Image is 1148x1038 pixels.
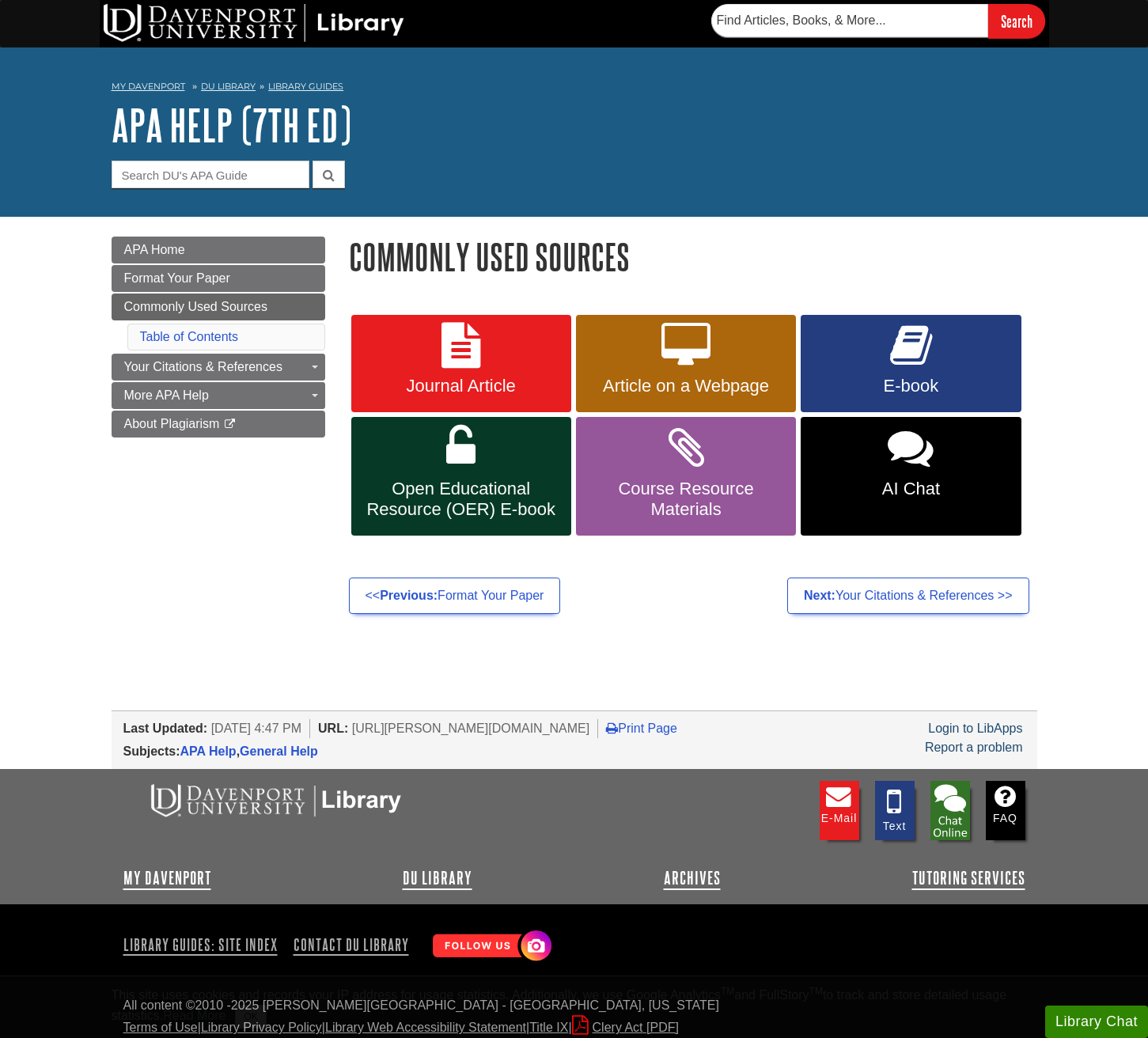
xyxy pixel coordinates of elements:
span: AI Chat [813,479,1009,499]
a: More APA Help [112,382,325,409]
a: Library Guides [268,81,343,92]
a: General Help [240,744,318,758]
span: URL: [318,722,348,735]
a: E-book [801,315,1021,413]
li: Chat with Library [930,781,970,840]
span: E-book [813,376,1009,396]
span: Subjects: [123,744,180,758]
a: Journal Article [351,315,571,413]
a: Next:Your Citations & References >> [787,578,1029,614]
a: <<Previous:Format Your Paper [349,578,561,614]
a: Tutoring Services [912,869,1025,888]
span: [URL][PERSON_NAME][DOMAIN_NAME] [352,722,590,735]
a: Course Resource Materials [576,417,796,536]
span: Last Updated: [123,722,208,735]
a: FAQ [986,781,1025,840]
a: Open Educational Resource (OER) E-book [351,417,571,536]
a: DU Library [403,869,472,888]
a: Login to LibApps [928,722,1022,735]
a: Your Citations & References [112,354,325,381]
sup: TM [721,986,734,997]
sup: TM [809,986,823,997]
a: Read More [163,1009,225,1022]
a: Format Your Paper [112,265,325,292]
a: APA Help [180,744,237,758]
input: Find Articles, Books, & More... [711,4,988,37]
a: Contact DU Library [287,931,415,958]
strong: Next: [804,589,835,602]
input: Search DU's APA Guide [112,161,309,188]
i: Print Page [606,722,618,734]
h1: Commonly Used Sources [349,237,1037,277]
form: Searches DU Library's articles, books, and more [711,4,1045,38]
a: Report a problem [925,741,1023,754]
img: Library Chat [930,781,970,840]
span: Course Resource Materials [588,479,784,520]
a: APA Home [112,237,325,263]
a: Article on a Webpage [576,315,796,413]
span: Format Your Paper [124,271,230,285]
span: APA Home [124,243,185,256]
a: E-mail [820,781,859,840]
span: , [180,744,318,758]
img: DU Library [104,4,404,42]
span: Commonly Used Sources [124,300,267,313]
a: APA Help (7th Ed) [112,100,351,150]
div: Guide Page Menu [112,237,325,438]
strong: Previous: [380,589,438,602]
a: Library Guides: Site Index [123,931,284,958]
a: My Davenport [123,869,211,888]
button: Library Chat [1045,1006,1148,1038]
span: Your Citations & References [124,360,282,373]
nav: breadcrumb [112,76,1037,101]
a: About Plagiarism [112,411,325,438]
span: Open Educational Resource (OER) E-book [363,479,559,520]
a: DU Library [201,81,256,92]
span: Article on a Webpage [588,376,784,396]
i: This link opens in a new window [223,419,237,430]
img: DU Libraries [123,781,424,819]
button: Close [235,1005,266,1029]
img: Follow Us! Instagram [425,924,555,969]
span: Journal Article [363,376,559,396]
a: Commonly Used Sources [112,294,325,320]
a: My Davenport [112,80,185,93]
span: About Plagiarism [124,417,220,430]
a: Archives [664,869,721,888]
input: Search [988,4,1045,38]
a: Table of Contents [140,330,239,343]
span: [DATE] 4:47 PM [211,722,301,735]
a: Text [875,781,915,840]
span: More APA Help [124,388,209,402]
div: This site uses cookies and records your IP address for usage statistics. Additionally, we use Goo... [112,986,1037,1029]
a: Print Page [606,722,677,735]
a: AI Chat [801,417,1021,536]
